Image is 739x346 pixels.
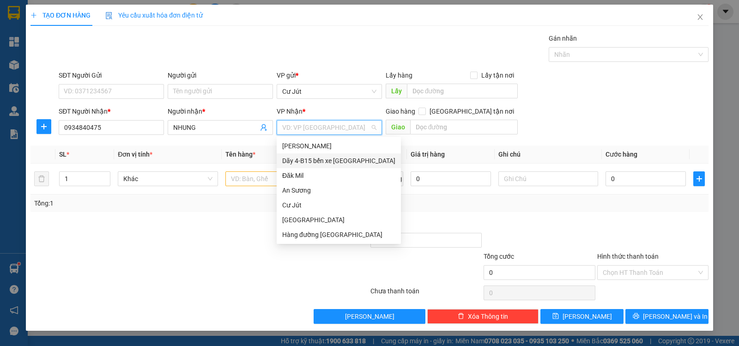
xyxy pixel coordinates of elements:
button: delete [34,171,49,186]
span: Giao hàng [386,108,415,115]
div: SĐT Người Gửi [59,70,164,80]
span: Lấy hàng [386,72,412,79]
span: TẠO ĐƠN HÀNG [30,12,91,19]
label: Hình thức thanh toán [597,253,659,260]
span: [PERSON_NAME] [563,311,612,322]
input: Ghi Chú [498,171,598,186]
span: Lấy [386,84,407,98]
div: Hàng đường [GEOGRAPHIC_DATA] [60,8,154,30]
div: Người nhận [168,106,273,116]
div: Hàng đường Sài Gòn [277,227,401,242]
span: plus [694,175,704,182]
div: Dãy 4-B15 bến xe Miền Đông [277,153,401,168]
div: Dãy 4-B15 bến xe [GEOGRAPHIC_DATA] [282,156,395,166]
span: Gửi: [8,9,22,18]
span: Yêu cầu xuất hóa đơn điện tử [105,12,203,19]
div: 0373407979 [60,41,154,54]
button: plus [36,119,51,134]
span: [GEOGRAPHIC_DATA] tận nơi [426,106,518,116]
input: VD: Bàn, Ghế [225,171,325,186]
span: user-add [260,124,267,131]
span: Khác [123,172,212,186]
span: printer [633,313,639,320]
div: An Sương [282,185,395,195]
div: Cư Jút [8,8,54,19]
div: [GEOGRAPHIC_DATA] [282,215,395,225]
div: VP gửi [277,70,382,80]
button: plus [693,171,705,186]
span: delete [458,313,464,320]
span: SL [59,151,67,158]
button: save[PERSON_NAME] [540,309,624,324]
div: hùng [60,30,154,41]
span: Tổng cước [484,253,514,260]
span: Đơn vị tính [118,151,152,158]
div: Chưa thanh toán [369,286,483,302]
span: Giao [386,120,410,134]
span: Xóa Thông tin [468,311,508,322]
div: Đăk Mil [282,170,395,181]
span: [PERSON_NAME] [345,311,394,322]
span: Cước hàng [606,151,637,158]
input: 0 [411,171,491,186]
span: Cư Jút [282,85,376,98]
button: [PERSON_NAME] [314,309,425,324]
span: Lấy tận nơi [478,70,518,80]
input: Dọc đường [410,120,518,134]
span: plus [37,123,51,130]
span: Nhận: [60,9,82,18]
span: HÒA LÂN [73,54,132,70]
div: SĐT Người Nhận [59,106,164,116]
span: Giá trị hàng [411,151,445,158]
img: icon [105,12,113,19]
span: [PERSON_NAME] và In [643,311,708,322]
div: Tổng: 1 [34,198,286,208]
button: deleteXóa Thông tin [427,309,539,324]
span: plus [30,12,37,18]
span: DĐ: [60,59,73,69]
span: close [697,13,704,21]
div: Cư Jút [277,198,401,212]
div: An Sương [277,183,401,198]
button: printer[PERSON_NAME] và In [625,309,709,324]
th: Ghi chú [495,146,602,164]
span: save [552,313,559,320]
div: [PERSON_NAME] [282,141,395,151]
div: Người gửi [168,70,273,80]
div: Nam Dong [277,139,401,153]
div: Đăk Mil [277,168,401,183]
span: VP Nhận [277,108,303,115]
span: Tên hàng [225,151,255,158]
div: Hàng đường [GEOGRAPHIC_DATA] [282,230,395,240]
button: Close [687,5,713,30]
input: Dọc đường [407,84,518,98]
div: Cư Jút [282,200,395,210]
label: Gán nhãn [549,35,577,42]
div: Hàng đường Đắk Nông [277,212,401,227]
